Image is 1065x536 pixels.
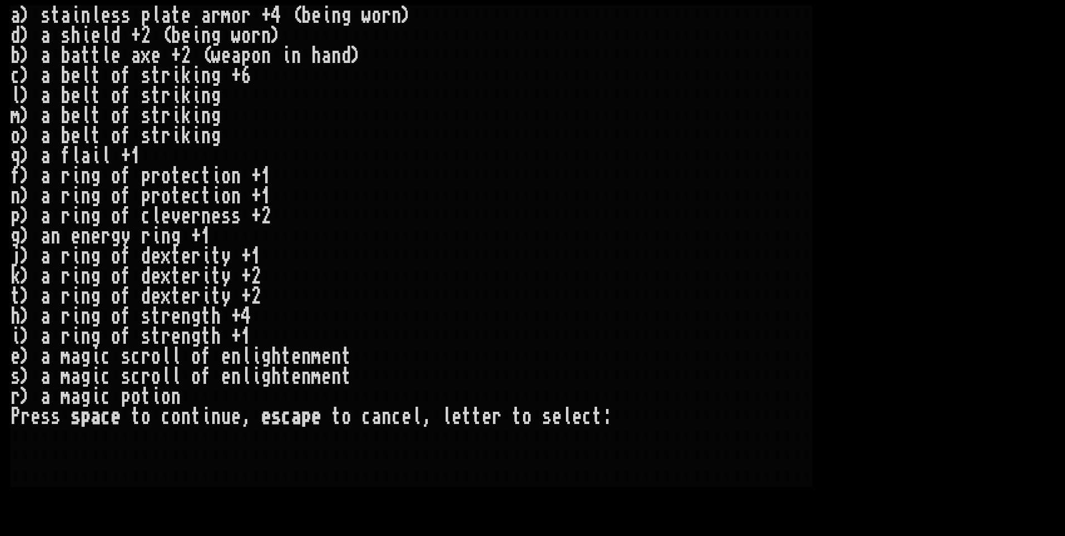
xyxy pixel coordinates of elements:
div: n [81,6,91,26]
div: q [11,146,21,166]
div: + [191,226,201,246]
div: s [121,6,131,26]
div: p [141,186,151,206]
div: ) [21,126,31,146]
div: n [11,186,21,206]
div: p [141,166,151,186]
div: g [211,66,221,86]
div: t [91,86,101,106]
div: e [91,226,101,246]
div: o [111,206,121,226]
div: s [141,66,151,86]
div: n [231,166,241,186]
div: ) [21,6,31,26]
div: + [241,246,251,266]
div: x [141,46,151,66]
div: a [41,106,51,126]
div: r [151,166,161,186]
div: ) [21,46,31,66]
div: ) [21,146,31,166]
div: i [71,246,81,266]
div: e [151,46,161,66]
div: e [181,286,191,306]
div: w [231,26,241,46]
div: n [201,206,211,226]
div: i [71,186,81,206]
div: t [91,126,101,146]
div: i [71,206,81,226]
div: n [331,6,341,26]
div: a [71,46,81,66]
div: ) [402,6,412,26]
div: t [201,166,211,186]
div: r [61,286,71,306]
div: b [171,26,181,46]
div: f [61,146,71,166]
div: o [231,6,241,26]
div: d [141,246,151,266]
div: x [161,246,171,266]
div: x [161,266,171,286]
div: 1 [131,146,141,166]
div: i [321,6,331,26]
div: t [51,6,61,26]
div: n [261,46,271,66]
div: f [121,66,131,86]
div: n [81,226,91,246]
div: g [91,246,101,266]
div: d [11,26,21,46]
div: n [81,246,91,266]
div: r [61,206,71,226]
div: i [81,26,91,46]
div: l [91,6,101,26]
div: r [191,266,201,286]
div: r [61,166,71,186]
div: e [181,186,191,206]
div: s [141,106,151,126]
div: f [121,166,131,186]
div: r [211,6,221,26]
div: n [201,106,211,126]
div: r [101,226,111,246]
div: n [291,46,301,66]
div: i [191,26,201,46]
div: o [161,166,171,186]
div: g [91,166,101,186]
div: s [111,6,121,26]
div: a [321,46,331,66]
div: f [121,266,131,286]
div: j [11,246,21,266]
div: n [51,226,61,246]
div: o [111,266,121,286]
div: i [211,166,221,186]
div: f [121,246,131,266]
div: f [121,206,131,226]
div: r [61,266,71,286]
div: d [141,286,151,306]
div: l [81,86,91,106]
div: o [111,246,121,266]
div: c [191,166,201,186]
div: f [121,286,131,306]
div: r [161,86,171,106]
div: a [41,126,51,146]
div: 4 [271,6,281,26]
div: d [341,46,351,66]
div: o [111,126,121,146]
div: g [111,226,121,246]
div: w [211,46,221,66]
div: e [71,86,81,106]
div: e [71,126,81,146]
div: n [392,6,402,26]
div: d [141,266,151,286]
div: t [171,286,181,306]
div: r [191,286,201,306]
div: w [361,6,372,26]
div: f [121,126,131,146]
div: + [251,206,261,226]
div: b [301,6,311,26]
div: p [11,206,21,226]
div: ) [21,166,31,186]
div: y [121,226,131,246]
div: l [11,86,21,106]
